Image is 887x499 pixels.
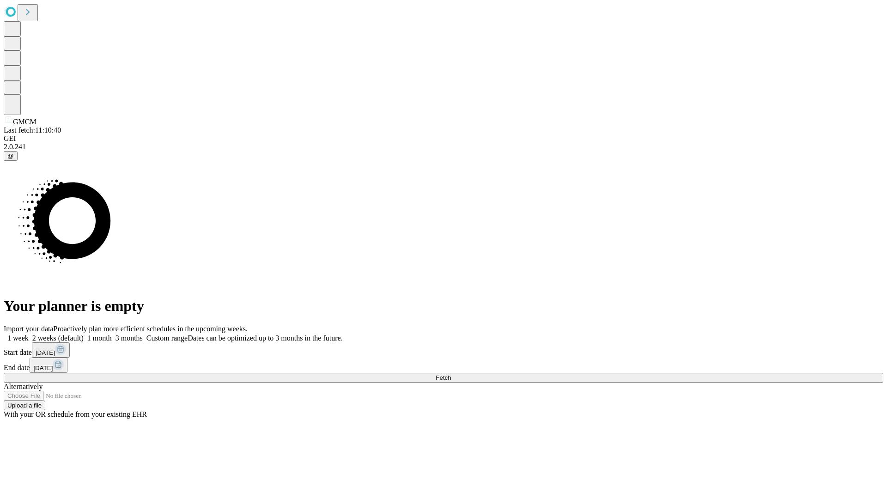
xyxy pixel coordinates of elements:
[4,151,18,161] button: @
[30,358,67,373] button: [DATE]
[7,334,29,342] span: 1 week
[4,126,61,134] span: Last fetch: 11:10:40
[146,334,188,342] span: Custom range
[32,342,70,358] button: [DATE]
[115,334,143,342] span: 3 months
[4,410,147,418] span: With your OR schedule from your existing EHR
[4,134,883,143] div: GEI
[4,401,45,410] button: Upload a file
[436,374,451,381] span: Fetch
[4,143,883,151] div: 2.0.241
[54,325,248,333] span: Proactively plan more efficient schedules in the upcoming weeks.
[7,152,14,159] span: @
[13,118,36,126] span: GMCM
[188,334,342,342] span: Dates can be optimized up to 3 months in the future.
[33,365,53,371] span: [DATE]
[87,334,112,342] span: 1 month
[4,383,43,390] span: Alternatively
[4,342,883,358] div: Start date
[4,325,54,333] span: Import your data
[4,298,883,315] h1: Your planner is empty
[32,334,84,342] span: 2 weeks (default)
[36,349,55,356] span: [DATE]
[4,373,883,383] button: Fetch
[4,358,883,373] div: End date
